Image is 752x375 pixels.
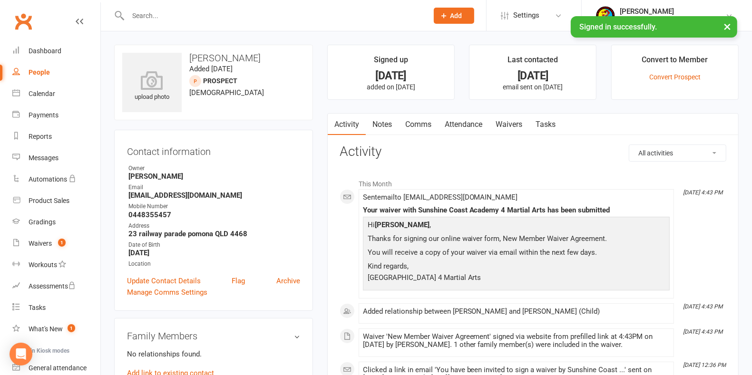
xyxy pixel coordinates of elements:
div: Messages [29,154,59,162]
a: Notes [366,114,399,135]
a: People [12,62,100,83]
div: Your waiver with Sunshine Coast Academy 4 Martial Arts has been submitted [363,206,670,214]
div: General attendance [29,364,87,372]
button: × [719,16,736,37]
p: You will receive a copy of your waiver via email within the next few days. [365,247,667,260]
div: Open Intercom Messenger [10,343,32,365]
p: email sent on [DATE] [478,83,587,91]
strong: 23 railway parade pomona QLD 4468 [128,230,300,238]
time: Added [DATE] [189,65,233,73]
i: [DATE] 4:43 PM [683,328,723,335]
span: [DEMOGRAPHIC_DATA] [189,88,264,97]
span: 1 [58,239,66,247]
div: Assessments [29,282,76,290]
a: Payments [12,105,100,126]
div: upload photo [122,71,182,102]
div: Signed up [374,54,408,71]
strong: [DATE] [128,249,300,257]
p: Thanks for signing our online waiver form, New Member Waiver Agreement. [365,233,667,247]
button: Add [434,8,474,24]
p: Hi , [365,219,667,233]
h3: Family Members [127,331,300,341]
div: Calendar [29,90,55,97]
span: Signed in successfully. [579,22,657,31]
snap: prospect [203,77,237,85]
div: Product Sales [29,197,69,204]
a: Product Sales [12,190,100,212]
div: People [29,68,50,76]
div: [GEOGRAPHIC_DATA] 4 Martial Arts [620,16,725,24]
div: [PERSON_NAME] [620,7,725,16]
a: What's New1 [12,318,100,340]
div: [DATE] [336,71,446,81]
a: Convert Prospect [649,73,701,81]
div: Mobile Number [128,202,300,211]
div: Added relationship between [PERSON_NAME] and [PERSON_NAME] (Child) [363,308,670,316]
div: Owner [128,164,300,173]
div: Tasks [29,304,46,311]
a: Reports [12,126,100,147]
a: Gradings [12,212,100,233]
input: Search... [125,9,421,22]
div: Automations [29,175,67,183]
a: Messages [12,147,100,169]
a: Archive [276,275,300,287]
a: Workouts [12,254,100,276]
a: Attendance [438,114,489,135]
img: thumb_image1683609340.png [596,6,615,25]
span: 1 [68,324,75,332]
div: Waiver 'New Member Waiver Agreement' signed via website from prefilled link at 4:43PM on [DATE] b... [363,333,670,349]
p: No relationships found. [127,348,300,360]
strong: [EMAIL_ADDRESS][DOMAIN_NAME] [128,191,300,200]
i: [DATE] 4:43 PM [683,303,723,310]
span: Sent email to [EMAIL_ADDRESS][DOMAIN_NAME] [363,193,518,202]
strong: 0448355457 [128,211,300,219]
div: Waivers [29,240,52,247]
div: Convert to Member [642,54,708,71]
span: Add [450,12,462,19]
a: Dashboard [12,40,100,62]
div: What's New [29,325,63,333]
div: Payments [29,111,59,119]
div: Date of Birth [128,240,300,250]
div: Dashboard [29,47,61,55]
a: Tasks [529,114,563,135]
a: Clubworx [11,10,35,33]
div: [DATE] [478,71,587,81]
a: Manage Comms Settings [127,287,207,298]
li: This Month [340,174,726,189]
a: Flag [232,275,245,287]
p: added on [DATE] [336,83,446,91]
a: Update Contact Details [127,275,201,287]
a: Calendar [12,83,100,105]
a: Comms [399,114,438,135]
a: Automations [12,169,100,190]
strong: [PERSON_NAME] [375,221,430,229]
p: Kind regards, [GEOGRAPHIC_DATA] 4 Martial Arts [365,260,667,286]
strong: [PERSON_NAME] [128,172,300,181]
div: Gradings [29,218,56,226]
div: Reports [29,133,52,140]
div: Workouts [29,261,57,269]
a: Assessments [12,276,100,297]
h3: [PERSON_NAME] [122,53,305,63]
a: Waivers [489,114,529,135]
div: Address [128,221,300,231]
a: Activity [328,114,366,135]
a: Tasks [12,297,100,318]
h3: Activity [340,144,726,159]
div: Email [128,183,300,192]
i: [DATE] 4:43 PM [683,189,723,196]
span: Settings [513,5,539,26]
i: [DATE] 12:36 PM [683,362,726,368]
a: Waivers 1 [12,233,100,254]
div: Location [128,260,300,269]
h3: Contact information [127,143,300,157]
div: Last contacted [508,54,558,71]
